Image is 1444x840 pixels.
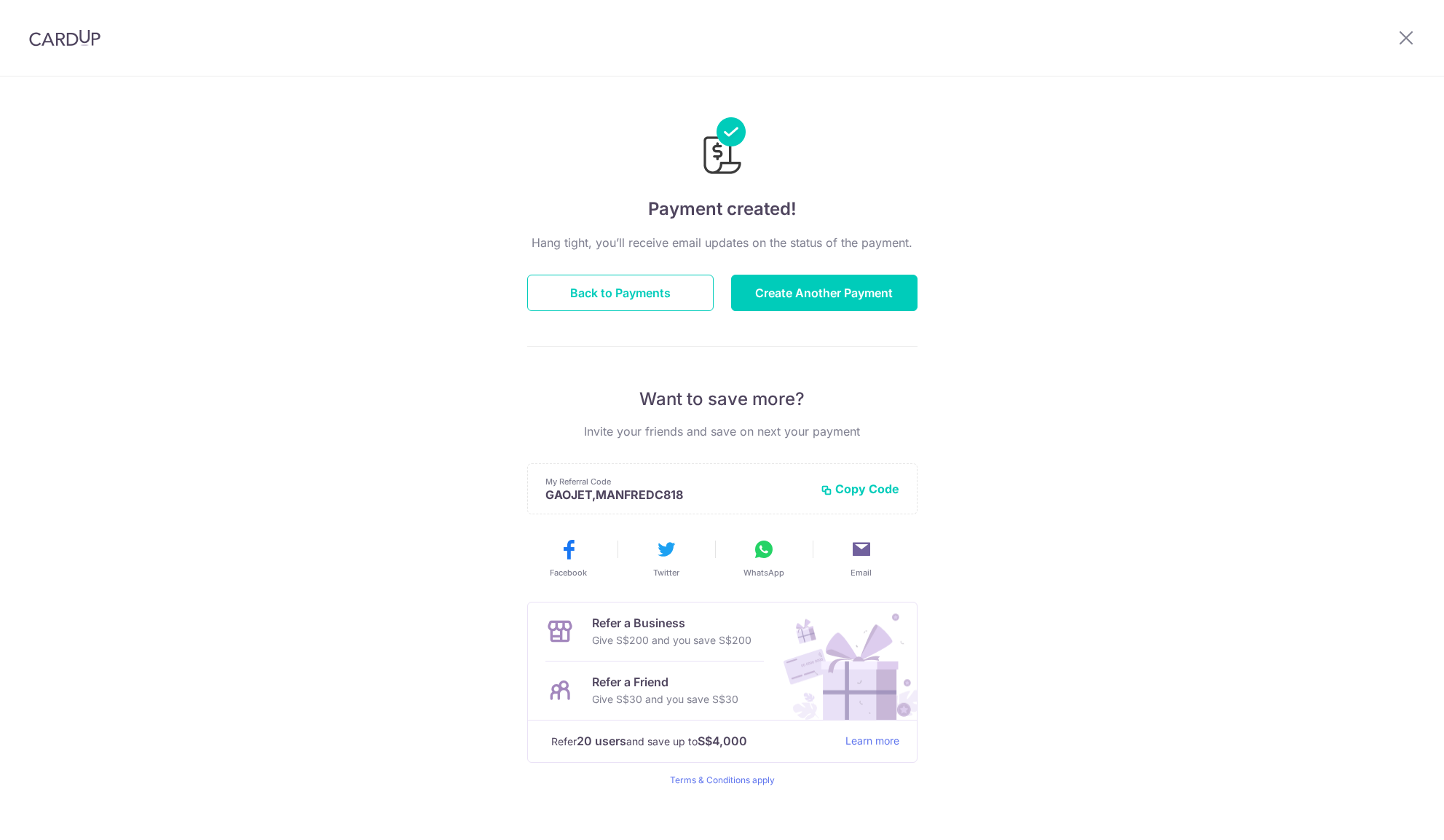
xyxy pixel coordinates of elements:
img: CardUp [29,29,100,47]
p: Hang tight, you’ll receive email updates on the status of the payment. [527,234,918,251]
img: Refer [770,602,917,720]
strong: S$4,000 [698,732,747,750]
button: Back to Payments [527,275,714,311]
a: Terms & Conditions apply [670,774,775,785]
p: GAOJET,MANFREDC818 [545,487,809,502]
h4: Payment created! [527,196,918,222]
button: Create Another Payment [731,275,918,311]
span: Twitter [653,567,679,578]
p: Refer and save up to [551,732,834,750]
p: Want to save more? [527,388,918,411]
button: Twitter [623,538,709,578]
button: Facebook [526,538,612,578]
iframe: Opens a widget where you can find more information [1350,796,1429,833]
p: Give S$200 and you save S$200 [592,632,751,649]
button: WhatsApp [721,538,807,578]
p: Invite your friends and save on next your payment [527,423,918,440]
span: Facebook [550,567,587,578]
p: Refer a Business [592,614,751,632]
p: Refer a Friend [592,673,738,691]
img: Payments [699,117,746,178]
p: My Referral Code [545,476,809,487]
a: Learn more [845,732,899,750]
span: WhatsApp [743,567,784,578]
p: Give S$30 and you save S$30 [592,691,738,708]
span: Email [851,567,872,578]
button: Email [818,538,904,578]
strong: 20 users [577,732,626,750]
button: Copy Code [821,482,899,496]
